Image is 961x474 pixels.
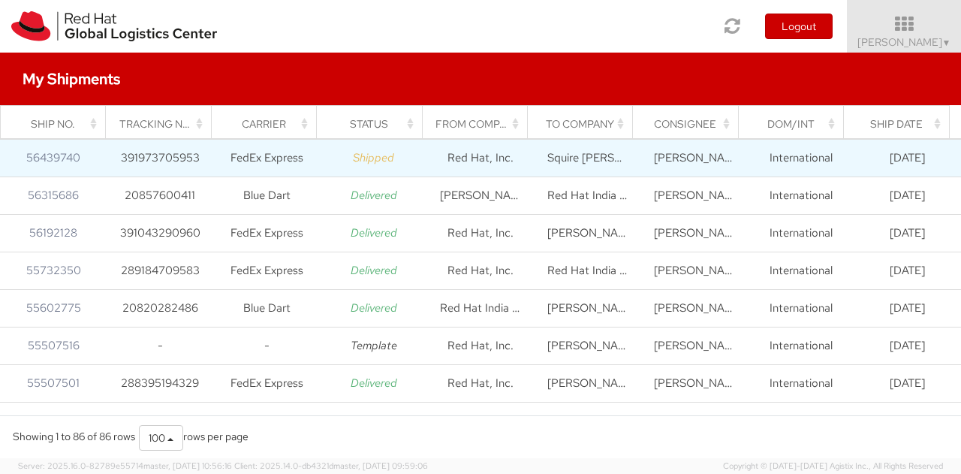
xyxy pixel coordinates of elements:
td: [PERSON_NAME] [640,289,747,327]
i: Delivered [351,376,397,391]
td: FedEx Express [213,214,320,252]
td: Red Hat India Private Limited [427,289,534,327]
span: Showing 1 to 86 of 86 rows [13,430,135,443]
td: International [748,252,854,289]
div: rows per page [139,425,249,451]
td: 20857600411 [107,177,213,214]
td: FedEx Express [213,139,320,177]
td: International [748,402,854,439]
td: Red Hat, Inc. [427,252,534,289]
td: Red Hat, Inc. [427,364,534,402]
a: 55507516 [28,338,80,353]
td: FedEx Express [213,364,320,402]
td: Red Hat India Private Limited [534,177,640,214]
span: Copyright © [DATE]-[DATE] Agistix Inc., All Rights Reserved [723,460,943,472]
div: Ship No. [14,116,101,131]
td: [PERSON_NAME] Lustre [640,364,747,402]
span: ▼ [942,37,951,49]
td: [DATE] [854,327,961,364]
td: Red Hat, Inc. [427,327,534,364]
td: FedEx Express [213,252,320,289]
span: master, [DATE] 09:59:06 [333,460,428,471]
span: master, [DATE] 10:56:16 [143,460,232,471]
td: FedEx Express [213,402,320,439]
td: [DATE] [854,214,961,252]
td: [DATE] [854,139,961,177]
button: Logout [765,14,833,39]
span: Server: 2025.16.0-82789e55714 [18,460,232,471]
td: [PERSON_NAME] Lustre [640,327,747,364]
i: Shipped [353,150,394,165]
a: 55507501 [27,376,80,391]
button: 100 [139,425,183,451]
td: Red Hat India Private Limited [534,402,640,439]
i: Delivered [351,300,397,315]
td: [DATE] [854,364,961,402]
div: Ship Date [857,116,944,131]
td: [DATE] [854,177,961,214]
td: [DATE] [854,252,961,289]
td: [PERSON_NAME] [534,214,640,252]
div: Dom/Int [752,116,839,131]
div: To Company [541,116,628,131]
td: International [748,139,854,177]
td: [PERSON_NAME] [427,177,534,214]
td: International [748,177,854,214]
a: 55732350 [26,263,81,278]
i: Delivered [351,263,397,278]
div: Tracking Number [119,116,206,131]
h4: My Shipments [23,71,120,87]
td: [PERSON_NAME] [640,252,747,289]
td: International [748,327,854,364]
div: From Company [435,116,523,131]
td: Red Hat, Inc. [427,402,534,439]
td: [PERSON_NAME] [PERSON_NAME] ([PERSON_NAME]) [640,139,747,177]
td: [PERSON_NAME] [640,177,747,214]
a: 56439740 [26,150,80,165]
span: [PERSON_NAME] [857,35,951,49]
td: [PERSON_NAME] [640,214,747,252]
i: Template [351,338,397,353]
span: 100 [149,431,165,445]
div: Carrier [224,116,312,131]
td: International [748,364,854,402]
div: Status [330,116,417,131]
td: - [213,327,320,364]
div: Consignee [646,116,734,131]
td: [PERSON_NAME] [640,402,747,439]
td: 391973705953 [107,139,213,177]
a: 55602775 [26,300,81,315]
td: 288395194329 [107,364,213,402]
td: 289184709583 [107,252,213,289]
i: Delivered [351,413,397,428]
td: Red Hat, Inc. [427,139,534,177]
td: Red Hat, Inc. [427,214,534,252]
td: International [748,289,854,327]
i: Delivered [351,188,397,203]
a: 56192128 [29,225,77,240]
td: [DATE] [854,402,961,439]
img: rh-logistics-00dfa346123c4ec078e1.svg [11,11,217,41]
td: Blue Dart [213,289,320,327]
i: Delivered [351,225,397,240]
td: International [748,214,854,252]
td: 287906155570 [107,402,213,439]
a: 56315686 [28,188,79,203]
a: 55391763 [28,413,79,428]
td: [PERSON_NAME] & [PERSON_NAME] [534,327,640,364]
td: 391043290960 [107,214,213,252]
td: - [107,327,213,364]
td: Squire [PERSON_NAME] [PERSON_NAME] [534,139,640,177]
td: 20820282486 [107,289,213,327]
td: [PERSON_NAME] & Co., [534,289,640,327]
span: Client: 2025.14.0-db4321d [234,460,428,471]
td: [PERSON_NAME] & [PERSON_NAME] [534,364,640,402]
td: [DATE] [854,289,961,327]
td: Red Hat India Private Limited [534,252,640,289]
td: Blue Dart [213,177,320,214]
